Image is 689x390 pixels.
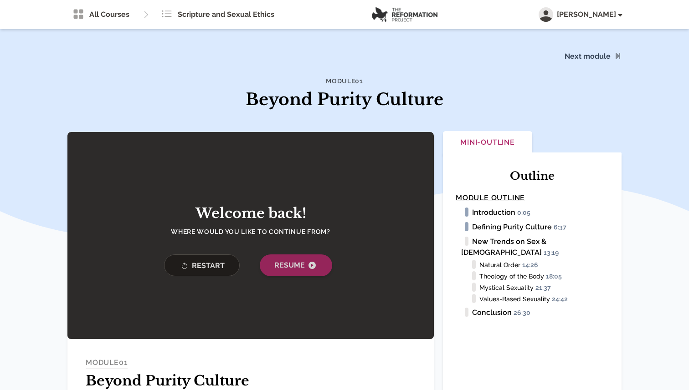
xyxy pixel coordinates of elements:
a: Next module [565,52,611,61]
h2: Outline [456,169,609,183]
h1: Beyond Purity Culture [86,373,416,389]
button: [PERSON_NAME] [539,7,622,22]
span: 14:26 [522,261,542,269]
span: 18:05 [546,273,566,281]
span: 13:19 [544,249,563,257]
li: Conclusion [461,307,609,318]
span: 26:30 [514,309,535,317]
li: Defining Purity Culture [461,222,609,233]
li: New Trends on Sex & [DEMOGRAPHIC_DATA] [461,236,609,258]
li: Natural Order [479,260,609,269]
span: All Courses [89,9,129,20]
span: 24:42 [552,295,572,304]
li: Introduction [461,207,609,218]
h1: Beyond Purity Culture [228,87,461,112]
span: Scripture and Sexual Ethics [178,9,274,20]
button: Mini-Outline [443,131,532,155]
span: Restart [179,260,225,272]
h4: Module Outline [456,192,609,203]
button: Restart [164,254,240,276]
span: 21:37 [535,284,555,292]
span: [PERSON_NAME] [557,9,622,20]
h4: Module 01 [228,76,461,86]
span: Resume [274,260,318,271]
a: Scripture and Sexual Ethics [156,5,280,24]
a: All Courses [67,5,135,24]
li: Values-Based Sexuality [479,294,609,304]
h4: Where would you like to continue from? [155,227,346,236]
h2: Welcome back! [155,205,346,222]
span: 6:37 [554,223,571,232]
button: Resume [260,254,332,276]
li: Mystical Sexuality [479,283,609,292]
span: 0:05 [517,209,535,217]
li: Theology of the Body [479,271,609,281]
img: logo.png [372,7,437,22]
h4: MODULE 01 [86,357,128,369]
